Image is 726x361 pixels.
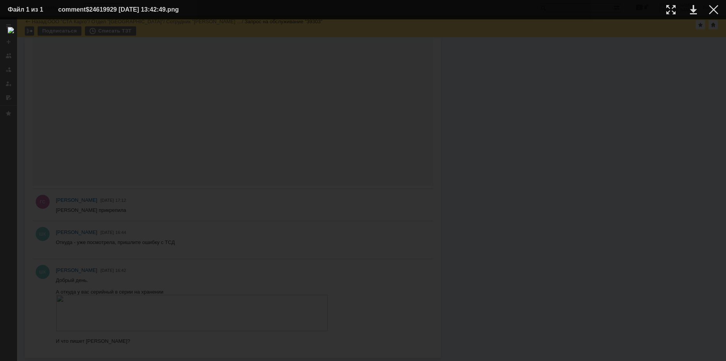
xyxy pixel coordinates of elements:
[8,7,47,13] div: Файл 1 из 1
[709,5,718,14] div: Закрыть окно (Esc)
[690,5,697,14] div: Скачать файл
[666,5,676,14] div: Увеличить масштаб
[8,27,718,353] img: download
[58,5,198,14] div: comment$24619929 [DATE] 13:42:49.png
